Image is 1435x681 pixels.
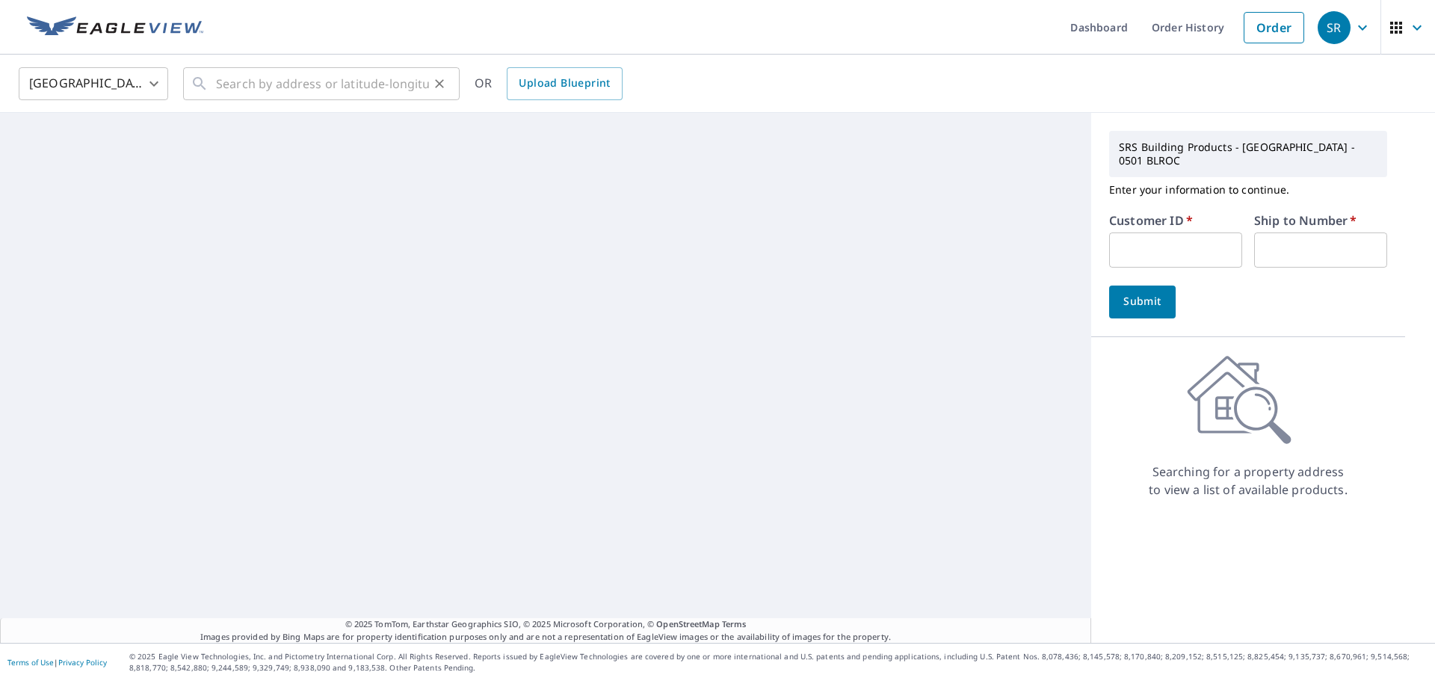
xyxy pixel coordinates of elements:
[1244,12,1304,43] a: Order
[1254,215,1357,227] label: Ship to Number
[7,658,107,667] p: |
[1113,135,1383,173] p: SRS Building Products - [GEOGRAPHIC_DATA] - 0501 BLROC
[519,74,610,93] span: Upload Blueprint
[429,73,450,94] button: Clear
[19,63,168,105] div: [GEOGRAPHIC_DATA]
[345,618,747,631] span: © 2025 TomTom, Earthstar Geographics SIO, © 2025 Microsoft Corporation, ©
[507,67,622,100] a: Upload Blueprint
[1121,292,1164,311] span: Submit
[475,67,623,100] div: OR
[1318,11,1351,44] div: SR
[27,16,203,39] img: EV Logo
[1109,286,1176,318] button: Submit
[216,63,429,105] input: Search by address or latitude-longitude
[58,657,107,668] a: Privacy Policy
[1109,215,1193,227] label: Customer ID
[7,657,54,668] a: Terms of Use
[722,618,747,629] a: Terms
[656,618,719,629] a: OpenStreetMap
[1148,463,1348,499] p: Searching for a property address to view a list of available products.
[129,651,1428,674] p: © 2025 Eagle View Technologies, Inc. and Pictometry International Corp. All Rights Reserved. Repo...
[1109,177,1387,203] p: Enter your information to continue.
